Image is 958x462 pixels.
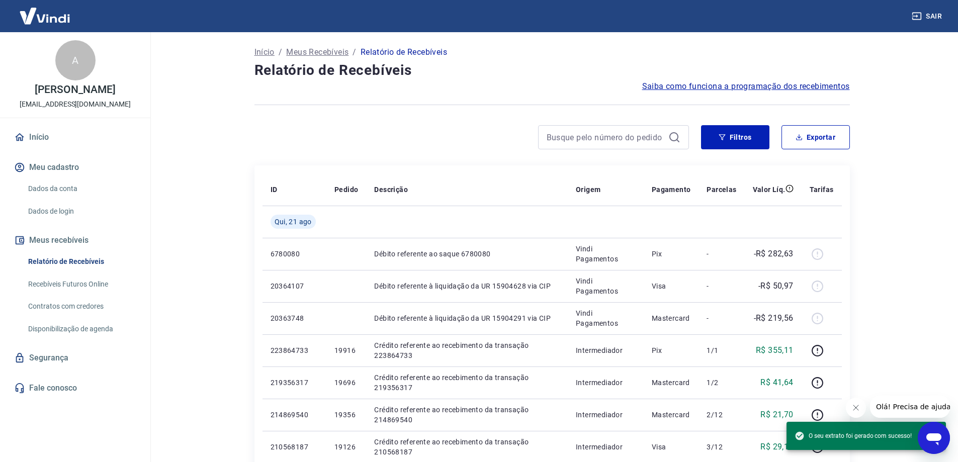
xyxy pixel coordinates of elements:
p: / [353,46,356,58]
p: 1/1 [707,345,736,355]
p: [EMAIL_ADDRESS][DOMAIN_NAME] [20,99,131,110]
p: Débito referente à liquidação da UR 15904291 via CIP [374,313,560,323]
p: Vindi Pagamentos [576,276,636,296]
p: Origem [576,184,600,195]
p: Visa [652,281,691,291]
p: - [707,281,736,291]
a: Disponibilização de agenda [24,319,138,339]
button: Filtros [701,125,769,149]
p: -R$ 50,97 [758,280,794,292]
p: - [707,313,736,323]
p: Crédito referente ao recebimento da transação 219356317 [374,373,560,393]
a: Fale conosco [12,377,138,399]
h4: Relatório de Recebíveis [254,60,850,80]
p: 223864733 [271,345,318,355]
p: Pagamento [652,184,691,195]
p: 20363748 [271,313,318,323]
button: Meus recebíveis [12,229,138,251]
p: 214869540 [271,410,318,420]
p: 19916 [334,345,358,355]
p: Mastercard [652,410,691,420]
p: 6780080 [271,249,318,259]
p: Intermediador [576,410,636,420]
button: Sair [910,7,946,26]
p: 1/2 [707,378,736,388]
a: Relatório de Recebíveis [24,251,138,272]
span: O seu extrato foi gerado com sucesso! [795,431,912,441]
a: Início [254,46,275,58]
p: Crédito referente ao recebimento da transação 214869540 [374,405,560,425]
button: Meu cadastro [12,156,138,178]
p: Visa [652,442,691,452]
a: Dados de login [24,201,138,222]
p: Pix [652,345,691,355]
p: Vindi Pagamentos [576,244,636,264]
p: 19356 [334,410,358,420]
p: Pedido [334,184,358,195]
p: Crédito referente ao recebimento da transação 223864733 [374,340,560,360]
p: ID [271,184,278,195]
p: Parcelas [707,184,736,195]
p: -R$ 219,56 [754,312,794,324]
img: Vindi [12,1,77,31]
span: Qui, 21 ago [275,217,312,227]
p: Vindi Pagamentos [576,308,636,328]
a: Início [12,126,138,148]
p: Tarifas [810,184,834,195]
p: Pix [652,249,691,259]
p: [PERSON_NAME] [35,84,115,95]
p: Descrição [374,184,408,195]
p: Mastercard [652,378,691,388]
p: 2/12 [707,410,736,420]
p: Relatório de Recebíveis [361,46,447,58]
iframe: Fechar mensagem [846,398,866,418]
a: Saiba como funciona a programação dos recebimentos [642,80,850,93]
p: Débito referente à liquidação da UR 15904628 via CIP [374,281,560,291]
p: R$ 21,70 [760,409,793,421]
p: Intermediador [576,345,636,355]
a: Meus Recebíveis [286,46,349,58]
p: Crédito referente ao recebimento da transação 210568187 [374,437,560,457]
input: Busque pelo número do pedido [547,130,664,145]
button: Exportar [781,125,850,149]
iframe: Mensagem da empresa [870,396,950,418]
p: Intermediador [576,378,636,388]
a: Dados da conta [24,178,138,199]
p: / [279,46,282,58]
p: R$ 41,64 [760,377,793,389]
p: -R$ 282,63 [754,248,794,260]
p: 19696 [334,378,358,388]
span: Olá! Precisa de ajuda? [6,7,84,15]
p: Intermediador [576,442,636,452]
p: Valor Líq. [753,184,786,195]
iframe: Botão para abrir a janela de mensagens [918,422,950,454]
p: 19126 [334,442,358,452]
a: Segurança [12,347,138,369]
p: 3/12 [707,442,736,452]
p: 219356317 [271,378,318,388]
a: Contratos com credores [24,296,138,317]
p: 20364107 [271,281,318,291]
div: A [55,40,96,80]
a: Recebíveis Futuros Online [24,274,138,295]
p: - [707,249,736,259]
p: R$ 29,18 [760,441,793,453]
p: R$ 355,11 [756,344,794,356]
p: Débito referente ao saque 6780080 [374,249,560,259]
p: 210568187 [271,442,318,452]
p: Mastercard [652,313,691,323]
